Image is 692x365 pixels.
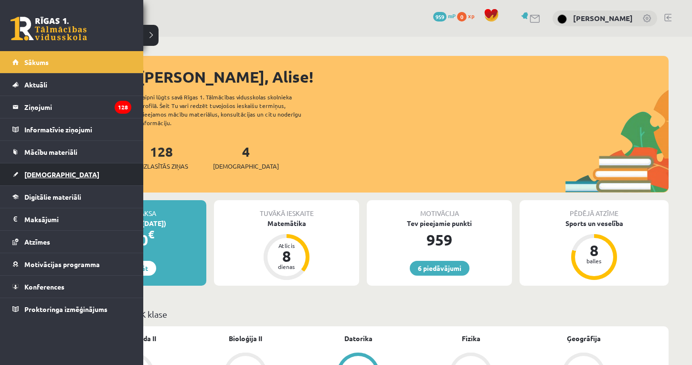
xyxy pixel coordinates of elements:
[580,258,608,264] div: balles
[138,65,669,88] div: [PERSON_NAME], Alise!
[24,148,77,156] span: Mācību materiāli
[468,12,474,20] span: xp
[462,333,480,344] a: Fizika
[148,227,154,241] span: €
[433,12,447,21] span: 959
[410,261,469,276] a: 6 piedāvājumi
[24,170,99,179] span: [DEMOGRAPHIC_DATA]
[12,298,131,320] a: Proktoringa izmēģinājums
[213,161,279,171] span: [DEMOGRAPHIC_DATA]
[457,12,479,20] a: 0 xp
[214,218,359,281] a: Matemātika Atlicis 8 dienas
[12,163,131,185] a: [DEMOGRAPHIC_DATA]
[12,208,131,230] a: Maksājumi
[557,14,567,24] img: Alise Vaskopa
[573,13,633,23] a: [PERSON_NAME]
[24,118,131,140] legend: Informatīvie ziņojumi
[24,237,50,246] span: Atzīmes
[12,186,131,208] a: Digitālie materiāli
[24,282,64,291] span: Konferences
[139,93,318,127] div: Laipni lūgts savā Rīgas 1. Tālmācības vidusskolas skolnieka profilā. Šeit Tu vari redzēt tuvojošo...
[24,96,131,118] legend: Ziņojumi
[272,248,301,264] div: 8
[520,200,669,218] div: Pēdējā atzīme
[24,58,49,66] span: Sākums
[367,200,512,218] div: Motivācija
[344,333,373,344] a: Datorika
[520,218,669,281] a: Sports un veselība 8 balles
[12,141,131,163] a: Mācību materiāli
[457,12,467,21] span: 0
[213,143,279,171] a: 4[DEMOGRAPHIC_DATA]
[11,17,87,41] a: Rīgas 1. Tālmācības vidusskola
[367,228,512,251] div: 959
[448,12,456,20] span: mP
[229,333,262,344] a: Bioloģija II
[12,96,131,118] a: Ziņojumi128
[272,243,301,248] div: Atlicis
[61,308,665,321] p: Mācību plāns 12.a2 JK klase
[214,218,359,228] div: Matemātika
[24,80,47,89] span: Aktuāli
[580,243,608,258] div: 8
[135,161,188,171] span: Neizlasītās ziņas
[272,264,301,269] div: dienas
[24,305,107,313] span: Proktoringa izmēģinājums
[12,118,131,140] a: Informatīvie ziņojumi
[12,51,131,73] a: Sākums
[12,276,131,298] a: Konferences
[24,208,131,230] legend: Maksājumi
[214,200,359,218] div: Tuvākā ieskaite
[12,253,131,275] a: Motivācijas programma
[520,218,669,228] div: Sports un veselība
[567,333,601,344] a: Ģeogrāfija
[12,74,131,96] a: Aktuāli
[367,218,512,228] div: Tev pieejamie punkti
[24,193,81,201] span: Digitālie materiāli
[115,101,131,114] i: 128
[433,12,456,20] a: 959 mP
[135,143,188,171] a: 128Neizlasītās ziņas
[12,231,131,253] a: Atzīmes
[24,260,100,268] span: Motivācijas programma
